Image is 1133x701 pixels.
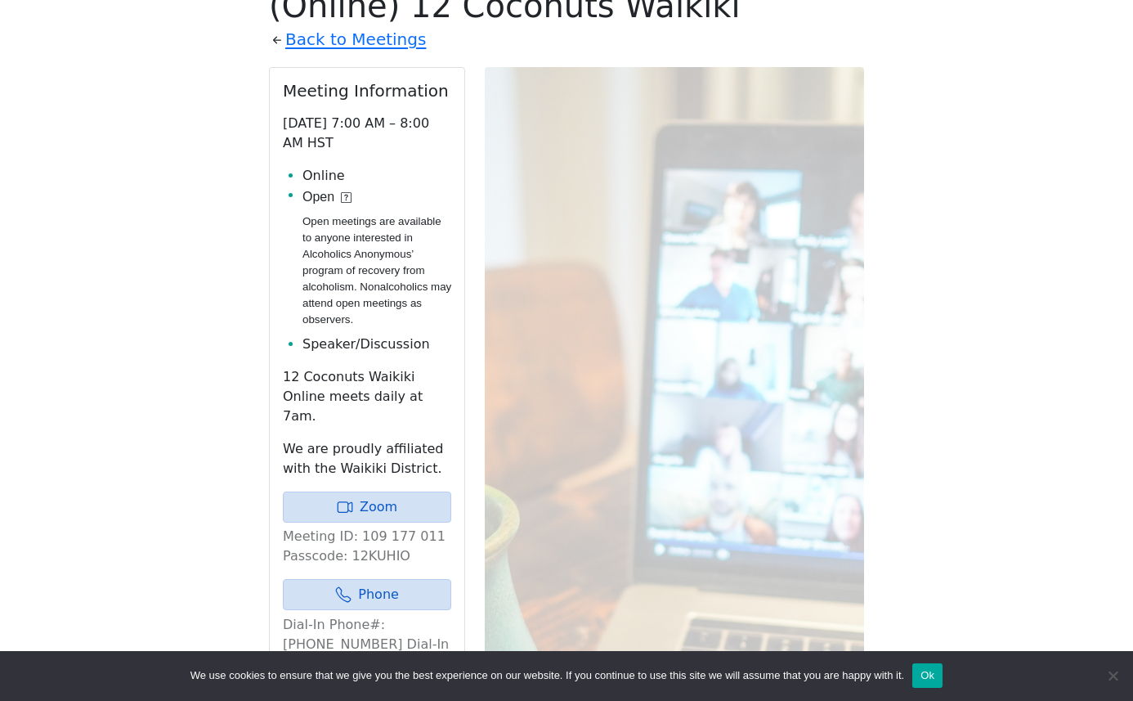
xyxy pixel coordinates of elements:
a: Back to Meetings [285,25,426,54]
p: 12 Coconuts Waikiki Online meets daily at 7am. [283,367,451,426]
span: Open [302,187,334,207]
button: Ok [912,663,943,688]
a: Phone [283,579,451,610]
li: Speaker/Discussion [302,335,451,354]
p: Dial-In Phone#: [PHONE_NUMBER] Dial-In Passcode: 325011 [283,615,451,674]
span: We use cookies to ensure that we give you the best experience on our website. If you continue to ... [190,667,904,684]
span: No [1104,667,1121,684]
a: Zoom [283,492,451,523]
li: Online [302,166,451,186]
p: We are proudly affiliated with the Waikiki District. [283,439,451,479]
small: Open meetings are available to anyone interested in Alcoholics Anonymous’ program of recovery fro... [302,213,451,328]
p: Meeting ID: 109 177 011 Passcode: 12KUHIO [283,527,451,566]
h2: Meeting Information [283,81,451,101]
button: OpenOpen meetings are available to anyone interested in Alcoholics Anonymous’ program of recovery... [302,187,451,335]
p: [DATE] 7:00 AM – 8:00 AM HST [283,114,451,153]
